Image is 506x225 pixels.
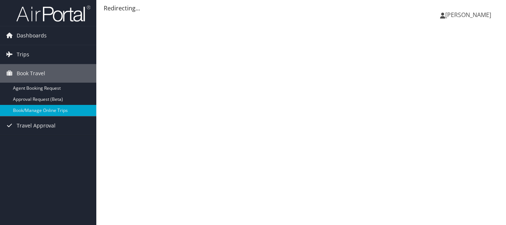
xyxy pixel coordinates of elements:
span: Travel Approval [17,116,56,135]
span: [PERSON_NAME] [445,11,491,19]
img: airportal-logo.png [16,5,90,22]
div: Redirecting... [104,4,499,13]
a: [PERSON_NAME] [440,4,499,26]
span: Trips [17,45,29,64]
span: Dashboards [17,26,47,45]
span: Book Travel [17,64,45,83]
